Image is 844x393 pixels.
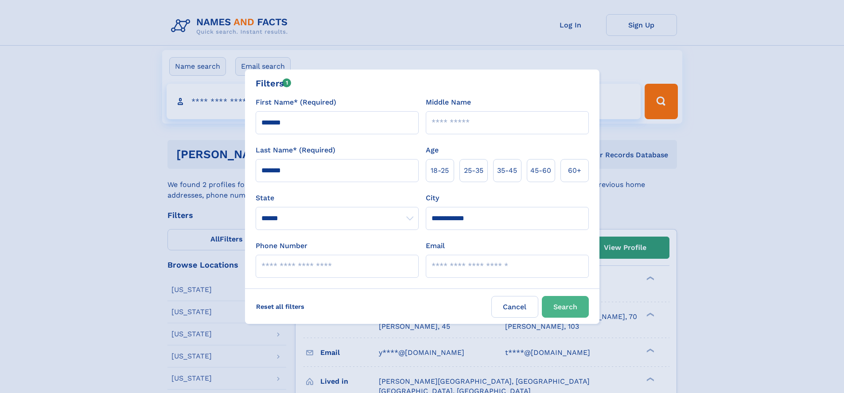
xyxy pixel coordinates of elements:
[256,77,292,90] div: Filters
[426,145,439,156] label: Age
[426,193,439,203] label: City
[568,165,581,176] span: 60+
[497,165,517,176] span: 35‑45
[542,296,589,318] button: Search
[464,165,483,176] span: 25‑35
[256,241,307,251] label: Phone Number
[250,296,310,317] label: Reset all filters
[256,193,419,203] label: State
[426,241,445,251] label: Email
[426,97,471,108] label: Middle Name
[256,97,336,108] label: First Name* (Required)
[431,165,449,176] span: 18‑25
[530,165,551,176] span: 45‑60
[491,296,538,318] label: Cancel
[256,145,335,156] label: Last Name* (Required)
